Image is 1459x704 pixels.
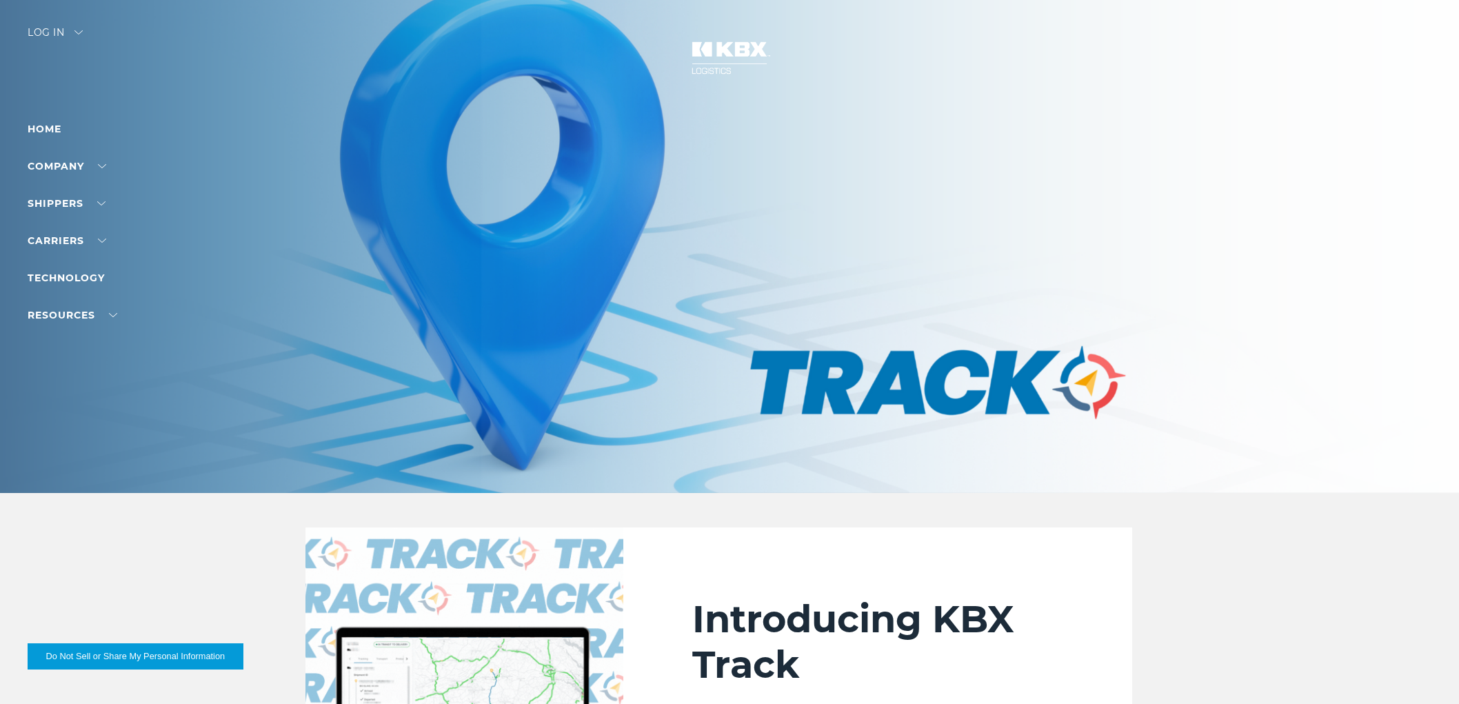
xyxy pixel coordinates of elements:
[28,160,106,172] a: Company
[74,30,83,34] img: arrow
[678,28,781,88] img: kbx logo
[28,309,117,321] a: RESOURCES
[28,197,105,210] a: SHIPPERS
[28,123,61,135] a: Home
[28,272,105,284] a: Technology
[28,28,83,48] div: Log in
[692,596,1063,687] h2: Introducing KBX Track
[28,234,106,247] a: Carriers
[28,643,243,670] button: Do Not Sell or Share My Personal Information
